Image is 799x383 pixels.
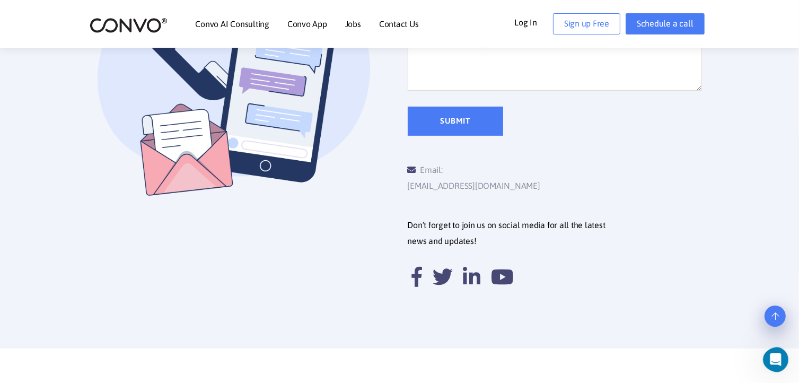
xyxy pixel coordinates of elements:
a: Jobs [345,20,361,28]
p: Don’t forget to join us on social media for all the latest news and updates! [408,217,710,249]
a: Contact Us [379,20,419,28]
a: Log In [514,13,553,30]
a: [EMAIL_ADDRESS][DOMAIN_NAME] [408,178,540,194]
input: Submit [408,107,503,136]
img: logo_2.png [90,17,168,33]
a: Schedule a call [626,13,704,34]
iframe: Intercom live chat [763,347,796,372]
a: Convo App [287,20,327,28]
span: Email: [408,165,443,175]
a: Convo AI Consulting [196,20,269,28]
a: Sign up Free [553,13,620,34]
